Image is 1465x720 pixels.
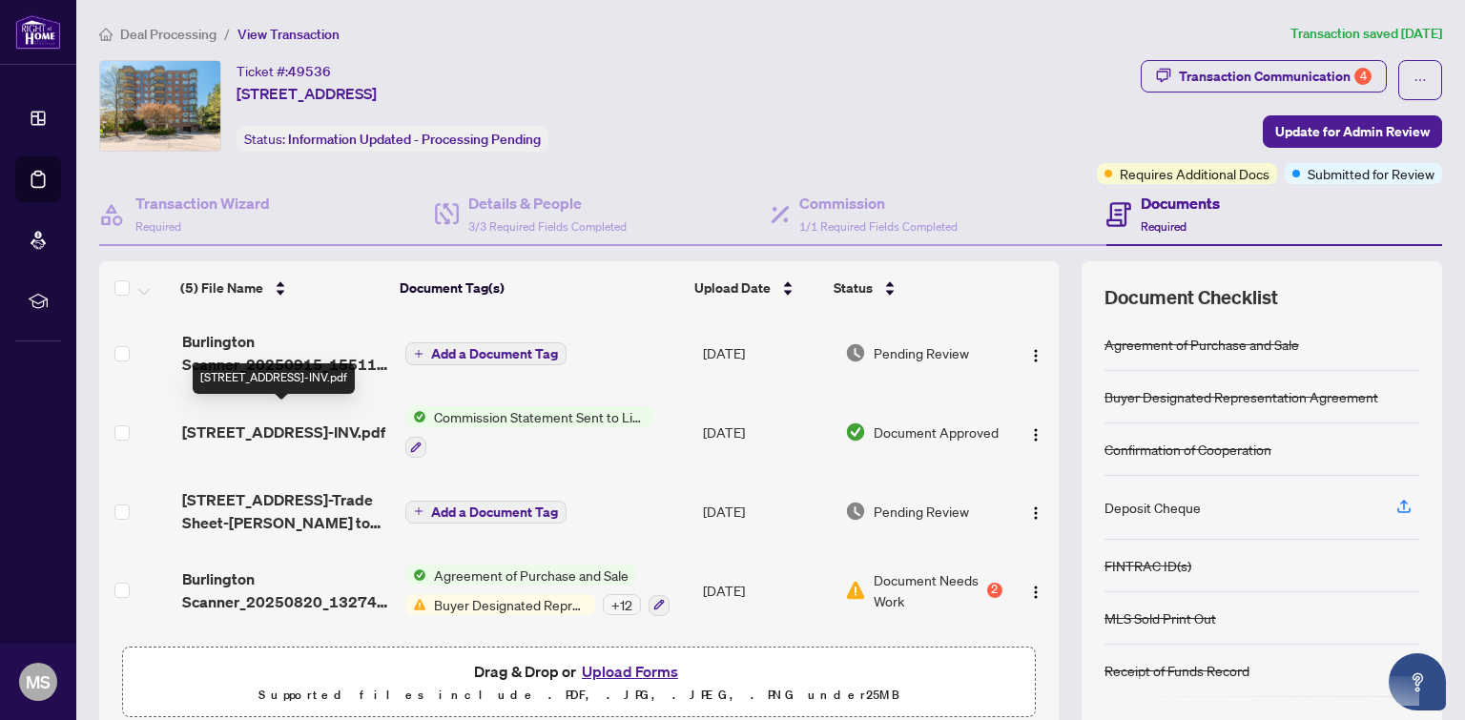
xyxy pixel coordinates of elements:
td: [DATE] [695,473,837,549]
button: Logo [1021,338,1051,368]
span: 49536 [288,63,331,80]
img: Document Status [845,501,866,522]
button: Transaction Communication4 [1141,60,1387,93]
th: (5) File Name [173,261,392,315]
span: [STREET_ADDRESS]-Trade Sheet-[PERSON_NAME] to Review.pdf [182,488,390,534]
span: Pending Review [874,342,969,363]
img: Status Icon [405,565,426,586]
div: Transaction Communication [1179,61,1372,92]
button: Logo [1021,417,1051,447]
button: Upload Forms [576,659,684,684]
div: FINTRAC ID(s) [1104,555,1191,576]
th: Upload Date [687,261,826,315]
span: Document Checklist [1104,284,1278,311]
span: View Transaction [237,26,340,43]
span: Required [135,219,181,234]
span: [STREET_ADDRESS] [237,82,377,105]
button: Status IconCommission Statement Sent to Listing Brokerage [405,406,652,458]
h4: Documents [1141,192,1220,215]
span: Submitted for Review [1308,163,1434,184]
button: Add a Document Tag [405,342,567,365]
img: Logo [1028,585,1043,600]
img: Logo [1028,427,1043,442]
span: Drag & Drop or [474,659,684,684]
span: Information Updated - Processing Pending [288,131,541,148]
span: Add a Document Tag [431,505,558,519]
span: plus [414,349,423,359]
div: + 12 [603,594,641,615]
th: Status [826,261,995,315]
span: Document Approved [874,422,999,442]
td: [DATE] [695,631,837,713]
span: Required [1141,219,1186,234]
span: Add a Document Tag [431,347,558,360]
button: Open asap [1389,653,1446,710]
span: Buyer Designated Representation Agreement [426,594,595,615]
span: Deal Processing [120,26,217,43]
li: / [224,23,230,45]
span: Burlington Scanner_20250820_132743.pdf [182,567,390,613]
span: 1/1 Required Fields Completed [799,219,958,234]
div: Status: [237,126,548,152]
div: Confirmation of Cooperation [1104,439,1271,460]
span: home [99,28,113,41]
span: [STREET_ADDRESS]-INV.pdf [182,421,385,443]
div: Receipt of Funds Record [1104,660,1249,681]
div: [STREET_ADDRESS]-INV.pdf [193,363,355,394]
div: 2 [987,583,1002,598]
p: Supported files include .PDF, .JPG, .JPEG, .PNG under 25 MB [134,684,1023,707]
button: Add a Document Tag [405,501,567,524]
span: Update for Admin Review [1275,116,1430,147]
th: Document Tag(s) [392,261,687,315]
div: 4 [1354,68,1372,85]
div: Agreement of Purchase and Sale [1104,334,1299,355]
h4: Commission [799,192,958,215]
span: Status [834,278,873,298]
td: [DATE] [695,549,837,631]
button: Logo [1021,575,1051,606]
button: Status IconAgreement of Purchase and SaleStatus IconBuyer Designated Representation Agreement+12 [405,565,670,616]
div: MLS Sold Print Out [1104,607,1216,628]
button: Add a Document Tag [405,341,567,366]
span: Agreement of Purchase and Sale [426,565,636,586]
div: Deposit Cheque [1104,497,1201,518]
span: 3/3 Required Fields Completed [468,219,627,234]
img: Logo [1028,348,1043,363]
article: Transaction saved [DATE] [1290,23,1442,45]
td: [DATE] [695,315,837,391]
span: Document Needs Work [874,569,983,611]
img: Status Icon [405,406,426,427]
img: logo [15,14,61,50]
td: [DATE] [695,391,837,473]
span: Drag & Drop orUpload FormsSupported files include .PDF, .JPG, .JPEG, .PNG under25MB [123,648,1035,718]
span: Upload Date [694,278,771,298]
span: Pending Review [874,501,969,522]
span: plus [414,506,423,516]
button: Update for Admin Review [1263,115,1442,148]
div: Buyer Designated Representation Agreement [1104,386,1378,407]
span: Commission Statement Sent to Listing Brokerage [426,406,652,427]
button: Add a Document Tag [405,499,567,524]
img: Logo [1028,505,1043,521]
span: Requires Additional Docs [1120,163,1269,184]
h4: Transaction Wizard [135,192,270,215]
span: ellipsis [1413,73,1427,87]
img: Document Status [845,342,866,363]
h4: Details & People [468,192,627,215]
div: Ticket #: [237,60,331,82]
img: Document Status [845,422,866,442]
span: (5) File Name [180,278,263,298]
img: IMG-W12146893_1.jpg [100,61,220,151]
span: MS [26,669,51,695]
button: Logo [1021,496,1051,526]
img: Document Status [845,580,866,601]
span: Burlington Scanner_20250915_155113.pdf [182,330,390,376]
img: Status Icon [405,594,426,615]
